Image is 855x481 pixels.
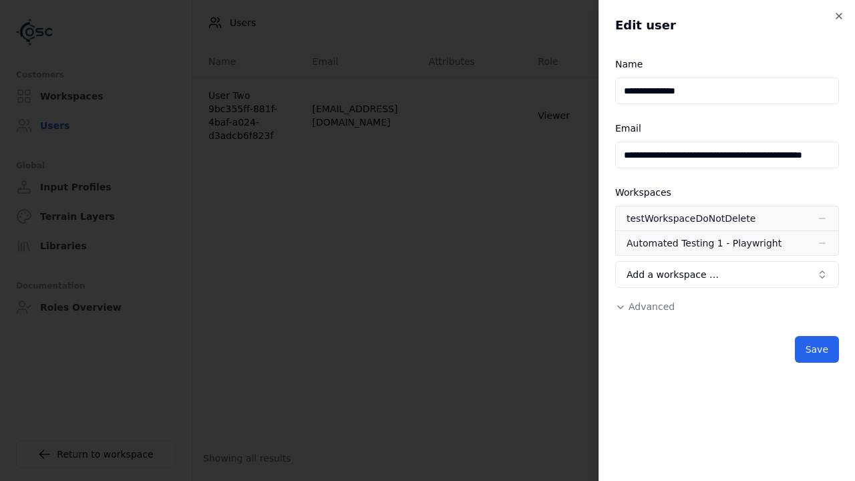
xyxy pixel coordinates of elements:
span: Advanced [629,301,675,312]
label: Email [615,123,641,134]
button: Advanced [615,300,675,313]
button: Save [795,336,839,363]
div: testWorkspaceDoNotDelete [627,212,755,225]
div: Automated Testing 1 - Playwright [627,236,782,250]
span: Add a workspace … [627,268,719,281]
h2: Edit user [615,16,839,35]
label: Name [615,59,643,69]
label: Workspaces [615,187,671,198]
